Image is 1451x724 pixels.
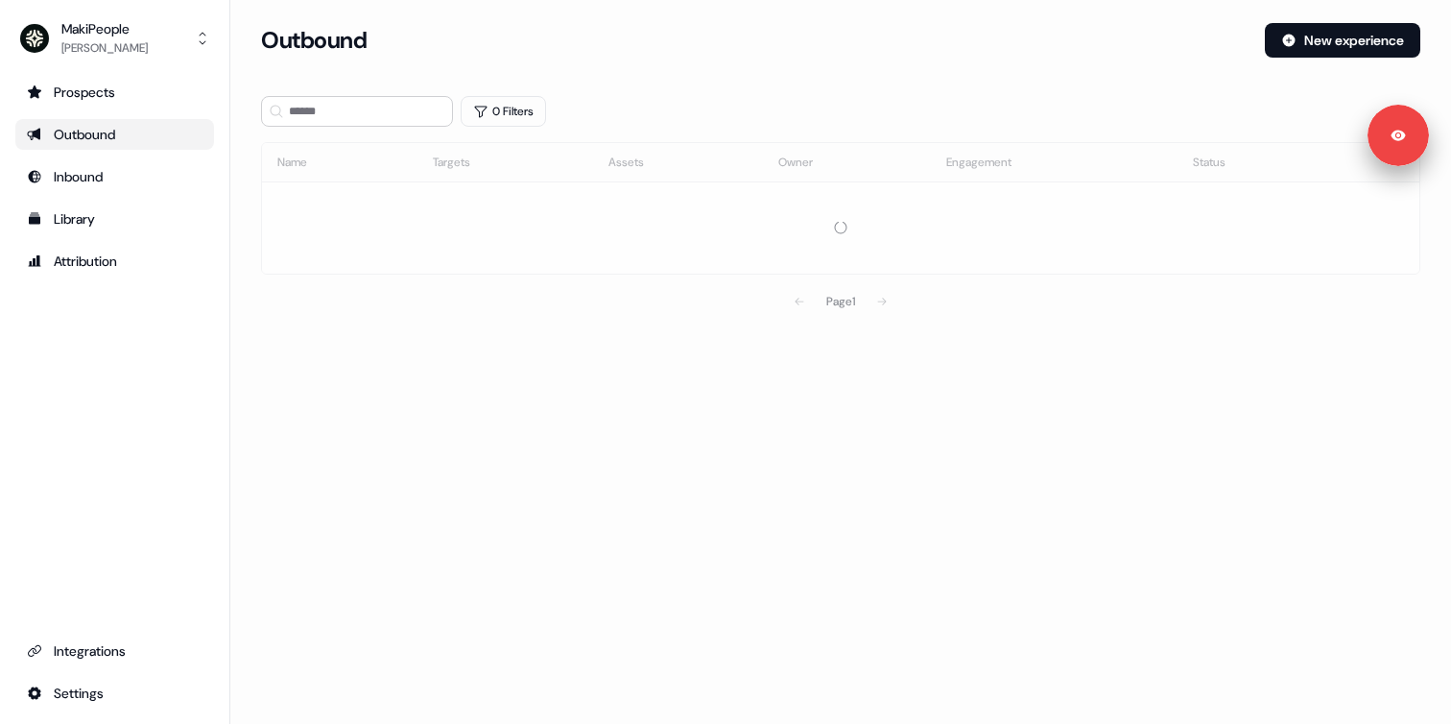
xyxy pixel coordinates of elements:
[27,209,202,229] div: Library
[27,252,202,271] div: Attribution
[461,96,546,127] button: 0 Filters
[15,119,214,150] a: Go to outbound experience
[27,125,202,144] div: Outbound
[15,204,214,234] a: Go to templates
[27,167,202,186] div: Inbound
[27,684,202,703] div: Settings
[15,77,214,108] a: Go to prospects
[1265,23,1420,58] button: New experience
[15,678,214,709] a: Go to integrations
[61,38,148,58] div: [PERSON_NAME]
[61,19,148,38] div: MakiPeople
[261,26,367,55] h3: Outbound
[15,161,214,192] a: Go to Inbound
[15,15,214,61] button: MakiPeople[PERSON_NAME]
[27,641,202,661] div: Integrations
[15,246,214,277] a: Go to attribution
[27,83,202,102] div: Prospects
[15,636,214,666] a: Go to integrations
